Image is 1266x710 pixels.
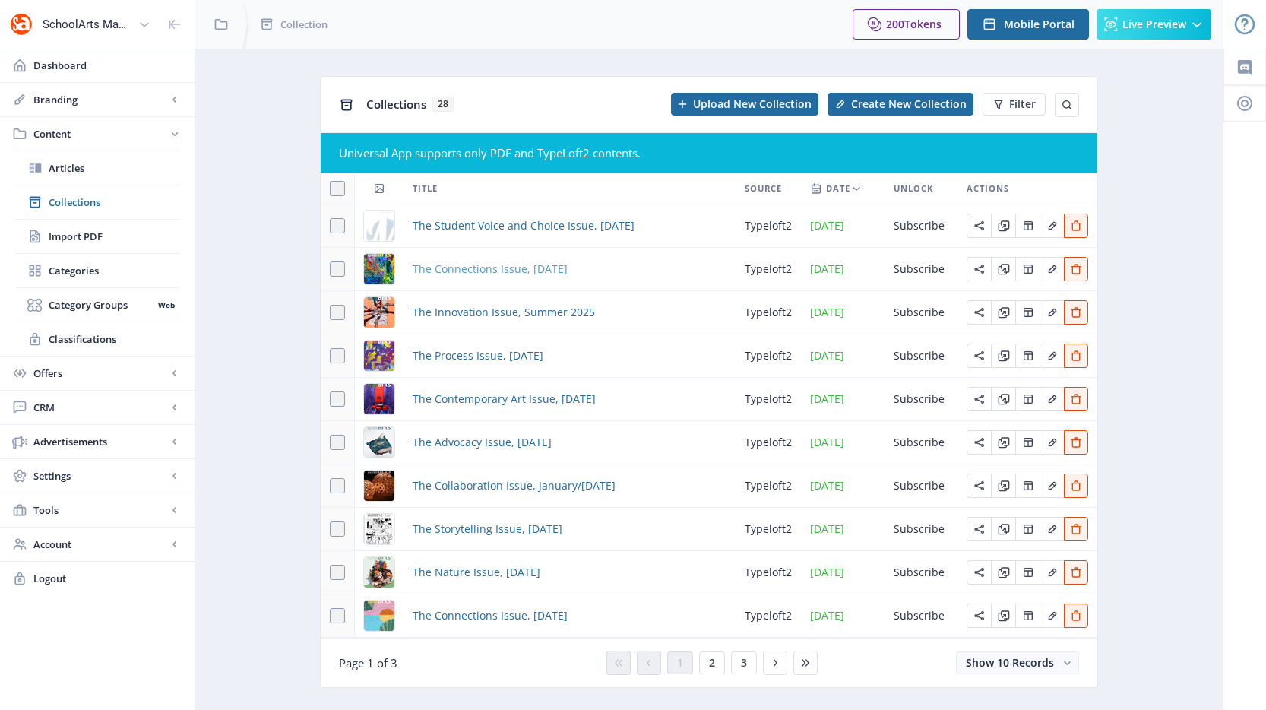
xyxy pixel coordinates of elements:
a: Edit page [1064,304,1088,319]
a: Edit page [967,304,991,319]
td: typeloft2 [736,248,801,291]
td: typeloft2 [736,421,801,464]
span: Advertisements [33,434,167,449]
a: Edit page [991,434,1015,449]
a: Edit page [991,304,1015,319]
a: The Collaboration Issue, January/[DATE] [413,477,616,495]
a: Edit page [1015,347,1040,362]
a: Edit page [1015,261,1040,275]
span: Collection [280,17,328,32]
a: Edit page [1015,304,1040,319]
span: CRM [33,400,167,415]
span: Source [745,179,782,198]
td: Subscribe [885,594,957,638]
td: Subscribe [885,464,957,508]
button: Upload New Collection [671,93,818,116]
span: Offers [33,366,167,381]
a: Collections [15,185,179,219]
a: Edit page [967,564,991,578]
img: 89e5a51b-b125-4246-816e-a18a65a1af06.jpg [364,601,394,631]
a: Edit page [1064,564,1088,578]
a: The Connections Issue, [DATE] [413,260,568,278]
a: The Process Issue, [DATE] [413,347,543,365]
button: 3 [731,651,757,674]
a: The Storytelling Issue, [DATE] [413,520,562,538]
span: 2 [709,657,715,669]
span: Categories [49,263,179,278]
img: a4271694-0c87-4a09-9142-d883a85e28a1.png [364,427,394,458]
img: 25e7b029-8912-40f9-bdfa-ba5e0f209b25.png [364,514,394,544]
img: d48d95ad-d8e3-41d8-84eb-334bbca4bb7b.png [364,297,394,328]
a: Edit page [991,521,1015,535]
span: Account [33,537,167,552]
span: 3 [741,657,747,669]
td: typeloft2 [736,378,801,421]
td: [DATE] [801,508,885,551]
td: Subscribe [885,551,957,594]
span: Category Groups [49,297,153,312]
td: [DATE] [801,204,885,248]
a: The Connections Issue, [DATE] [413,607,568,625]
span: Import PDF [49,229,179,244]
span: Mobile Portal [1004,18,1075,30]
span: Content [33,126,167,141]
td: typeloft2 [736,204,801,248]
a: Edit page [1015,521,1040,535]
button: Filter [983,93,1046,116]
a: Edit page [967,607,991,622]
td: [DATE] [801,248,885,291]
span: Page 1 of 3 [339,655,397,670]
a: Edit page [991,391,1015,405]
a: Edit page [1064,477,1088,492]
td: Subscribe [885,334,957,378]
button: 1 [667,651,693,674]
a: Edit page [967,521,991,535]
a: Edit page [967,391,991,405]
span: The Innovation Issue, Summer 2025 [413,303,595,322]
a: The Contemporary Art Issue, [DATE] [413,390,596,408]
span: Show 10 Records [966,655,1054,670]
td: Subscribe [885,291,957,334]
td: [DATE] [801,421,885,464]
span: Upload New Collection [693,98,812,110]
a: The Advocacy Issue, [DATE] [413,433,552,452]
div: SchoolArts Magazine [43,8,132,41]
a: Edit page [1015,564,1040,578]
td: typeloft2 [736,508,801,551]
a: Edit page [1064,261,1088,275]
td: [DATE] [801,594,885,638]
a: Edit page [991,607,1015,622]
td: typeloft2 [736,464,801,508]
button: Show 10 Records [956,651,1079,674]
td: Subscribe [885,378,957,421]
span: Dashboard [33,58,182,73]
span: Actions [967,179,1009,198]
span: Articles [49,160,179,176]
a: Edit page [1040,607,1064,622]
a: Edit page [1064,347,1088,362]
a: New page [818,93,973,116]
a: Edit page [1040,564,1064,578]
a: Edit page [1040,477,1064,492]
a: Edit page [967,261,991,275]
td: [DATE] [801,334,885,378]
button: Create New Collection [828,93,973,116]
app-collection-view: Collections [320,76,1098,688]
a: Edit page [967,434,991,449]
a: Edit page [991,347,1015,362]
a: Edit page [1064,434,1088,449]
span: Branding [33,92,167,107]
a: The Nature Issue, [DATE] [413,563,540,582]
img: 8e2b6bbf-8dae-414b-a6f5-84a18bbcfe9b.png [364,341,394,371]
td: [DATE] [801,464,885,508]
span: Collections [49,195,179,210]
span: Filter [1009,98,1036,110]
span: Live Preview [1122,18,1186,30]
td: typeloft2 [736,551,801,594]
a: Edit page [1040,217,1064,232]
span: Settings [33,468,167,483]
